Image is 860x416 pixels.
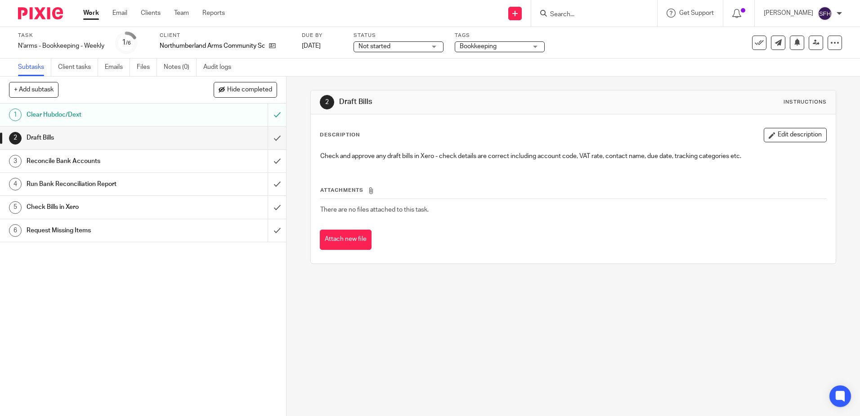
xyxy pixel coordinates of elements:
img: svg%3E [818,6,832,21]
button: + Add subtask [9,82,58,97]
div: 1 [122,37,131,48]
div: Instructions [784,99,827,106]
label: Status [354,32,443,39]
span: Attachments [320,188,363,193]
a: Clients [141,9,161,18]
button: Hide completed [214,82,277,97]
div: 2 [320,95,334,109]
label: Task [18,32,104,39]
h1: Check Bills in Xero [27,200,181,214]
div: 2 [9,132,22,145]
a: Work [83,9,99,18]
a: Files [137,59,157,76]
a: Reports [202,9,225,18]
h1: Run Bank Reconciliation Report [27,177,181,191]
span: Bookkeeping [460,43,497,50]
label: Client [160,32,291,39]
label: Due by [302,32,342,39]
small: /6 [126,41,131,45]
a: Subtasks [18,59,51,76]
span: Not started [358,43,390,50]
label: Tags [455,32,545,39]
h1: Draft Bills [339,97,592,107]
div: N'arms - Bookkeeping - Weekly [18,41,104,50]
div: 6 [9,224,22,237]
button: Edit description [764,128,827,142]
p: Description [320,131,360,139]
div: 5 [9,201,22,214]
div: 1 [9,109,22,121]
div: 4 [9,178,22,190]
p: [PERSON_NAME] [764,9,813,18]
span: [DATE] [302,43,321,49]
h1: Clear Hubdoc/Dext [27,108,181,122]
input: Search [549,11,630,19]
div: N&#39;arms - Bookkeeping - Weekly [18,41,104,50]
p: Northumberland Arms Community Society [160,41,264,50]
p: Check and approve any draft bills in Xero - check details are correct including account code, VAT... [320,152,826,161]
a: Email [112,9,127,18]
a: Team [174,9,189,18]
span: Hide completed [227,86,272,94]
h1: Reconcile Bank Accounts [27,154,181,168]
div: 3 [9,155,22,167]
span: Get Support [679,10,714,16]
a: Notes (0) [164,59,197,76]
a: Audit logs [203,59,238,76]
h1: Draft Bills [27,131,181,145]
img: Pixie [18,7,63,19]
a: Emails [105,59,130,76]
span: There are no files attached to this task. [320,207,429,213]
button: Attach new file [320,230,372,250]
h1: Request Missing Items [27,224,181,237]
a: Client tasks [58,59,98,76]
